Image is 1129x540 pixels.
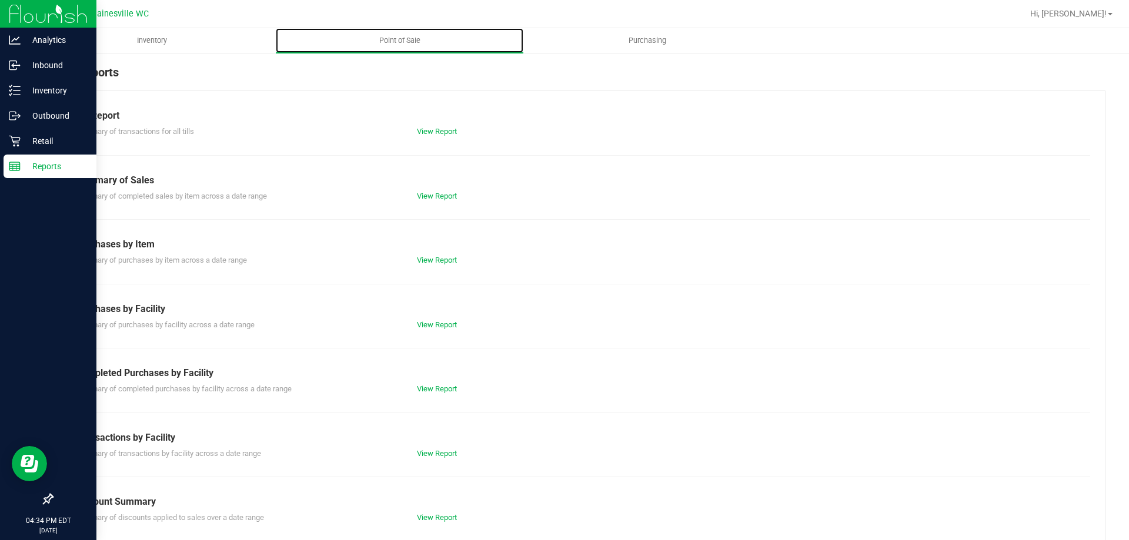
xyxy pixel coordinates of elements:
a: View Report [417,513,457,522]
a: View Report [417,127,457,136]
span: Summary of transactions for all tills [76,127,194,136]
inline-svg: Retail [9,135,21,147]
div: Purchases by Item [76,237,1081,251]
a: Purchasing [523,28,771,53]
a: View Report [417,192,457,200]
p: Outbound [21,109,91,123]
div: Purchases by Facility [76,302,1081,316]
inline-svg: Inventory [9,85,21,96]
p: 04:34 PM EDT [5,515,91,526]
span: Summary of completed purchases by facility across a date range [76,384,292,393]
span: Hi, [PERSON_NAME]! [1030,9,1107,18]
p: [DATE] [5,526,91,535]
inline-svg: Inbound [9,59,21,71]
p: Reports [21,159,91,173]
a: Point of Sale [276,28,523,53]
p: Retail [21,134,91,148]
span: Summary of purchases by item across a date range [76,256,247,264]
a: View Report [417,449,457,458]
inline-svg: Reports [9,160,21,172]
span: Gainesville WC [91,9,149,19]
span: Summary of completed sales by item across a date range [76,192,267,200]
span: Summary of discounts applied to sales over a date range [76,513,264,522]
p: Analytics [21,33,91,47]
inline-svg: Analytics [9,34,21,46]
span: Summary of purchases by facility across a date range [76,320,255,329]
p: Inbound [21,58,91,72]
p: Inventory [21,83,91,98]
div: Till Report [76,109,1081,123]
a: Inventory [28,28,276,53]
div: Summary of Sales [76,173,1081,187]
a: View Report [417,256,457,264]
div: POS Reports [52,63,1105,90]
span: Summary of transactions by facility across a date range [76,449,261,458]
span: Purchasing [613,35,682,46]
a: View Report [417,320,457,329]
span: Inventory [121,35,183,46]
inline-svg: Outbound [9,110,21,122]
div: Completed Purchases by Facility [76,366,1081,380]
iframe: Resource center [12,446,47,481]
span: Point of Sale [363,35,436,46]
div: Transactions by Facility [76,431,1081,445]
a: View Report [417,384,457,393]
div: Discount Summary [76,495,1081,509]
